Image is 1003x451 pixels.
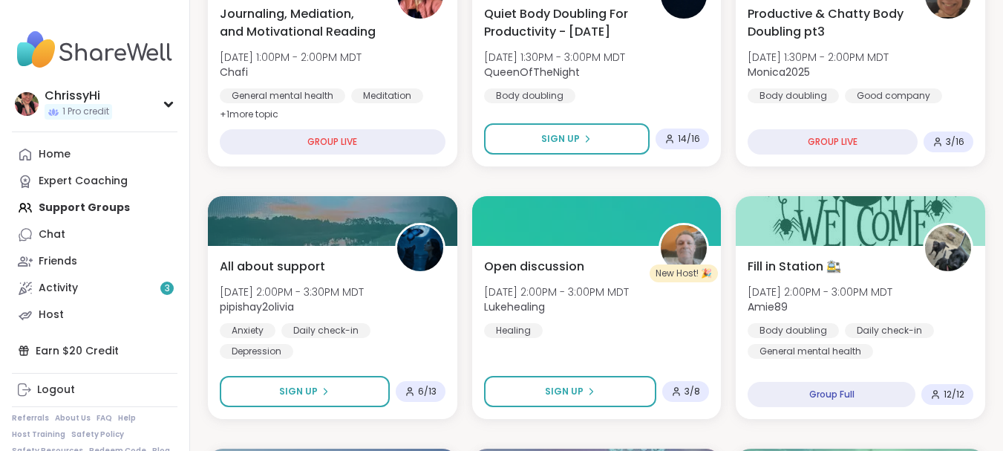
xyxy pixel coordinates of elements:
[685,386,700,398] span: 3 / 8
[12,302,177,328] a: Host
[484,376,657,407] button: Sign Up
[925,225,971,271] img: Amie89
[12,248,177,275] a: Friends
[748,299,788,314] b: Amie89
[39,308,64,322] div: Host
[279,385,318,398] span: Sign Up
[351,88,423,103] div: Meditation
[946,136,964,148] span: 3 / 16
[220,88,345,103] div: General mental health
[748,5,906,41] span: Productive & Chatty Body Doubling pt3
[748,50,889,65] span: [DATE] 1:30PM - 2:00PM MDT
[12,377,177,403] a: Logout
[281,323,370,338] div: Daily check-in
[220,344,293,359] div: Depression
[12,337,177,364] div: Earn $20 Credit
[12,141,177,168] a: Home
[748,323,839,338] div: Body doubling
[220,50,362,65] span: [DATE] 1:00PM - 2:00PM MDT
[118,413,136,424] a: Help
[71,429,124,440] a: Safety Policy
[165,282,170,295] span: 3
[39,147,71,162] div: Home
[220,258,325,276] span: All about support
[545,385,584,398] span: Sign Up
[12,24,177,76] img: ShareWell Nav Logo
[12,168,177,195] a: Expert Coaching
[845,88,942,103] div: Good company
[220,376,390,407] button: Sign Up
[484,258,584,276] span: Open discussion
[55,413,91,424] a: About Us
[678,133,700,145] span: 14 / 16
[220,5,379,41] span: Journaling, Mediation, and Motivational Reading
[661,225,707,271] img: Lukehealing
[484,5,643,41] span: Quiet Body Doubling For Productivity - [DATE]
[748,129,918,155] div: GROUP LIVE
[484,299,545,314] b: Lukehealing
[748,344,873,359] div: General mental health
[45,88,112,104] div: ChrissyHi
[62,106,109,118] span: 1 Pro credit
[748,382,915,407] div: Group Full
[748,285,892,299] span: [DATE] 2:00PM - 3:00PM MDT
[39,174,128,189] div: Expert Coaching
[39,227,65,242] div: Chat
[12,429,65,440] a: Host Training
[748,88,839,103] div: Body doubling
[220,65,248,80] b: Chafi
[12,413,49,424] a: Referrals
[484,323,543,338] div: Healing
[484,285,629,299] span: [DATE] 2:00PM - 3:00PM MDT
[220,129,445,155] div: GROUP LIVE
[541,132,580,146] span: Sign Up
[845,323,934,338] div: Daily check-in
[748,65,810,80] b: Monica2025
[97,413,112,424] a: FAQ
[484,88,575,103] div: Body doubling
[397,225,443,271] img: pipishay2olivia
[39,281,78,296] div: Activity
[418,386,437,398] span: 6 / 13
[484,50,625,65] span: [DATE] 1:30PM - 3:00PM MDT
[37,383,75,398] div: Logout
[484,65,580,80] b: QueenOfTheNight
[220,285,364,299] span: [DATE] 2:00PM - 3:30PM MDT
[220,323,275,338] div: Anxiety
[944,389,964,400] span: 12 / 12
[39,254,77,269] div: Friends
[12,275,177,302] a: Activity3
[748,258,841,276] span: Fill in Station 🚉
[484,123,650,155] button: Sign Up
[12,221,177,248] a: Chat
[15,92,39,116] img: ChrissyHi
[650,265,718,282] div: New Host! 🎉
[220,299,294,314] b: pipishay2olivia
